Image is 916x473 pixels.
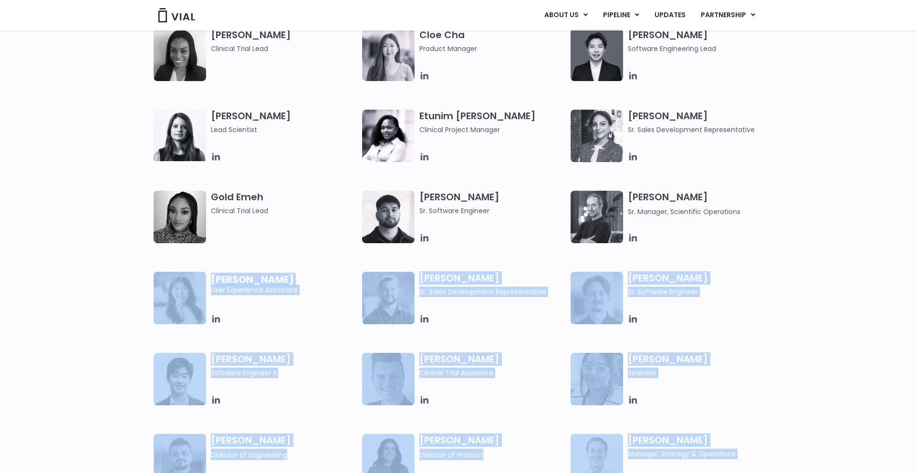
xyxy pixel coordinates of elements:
[419,110,566,135] h3: Etunim [PERSON_NAME]
[362,29,415,81] img: Cloe
[362,110,415,162] img: Image of smiling woman named Etunim
[211,206,357,216] span: Clinical Trial Lead
[628,29,774,54] h3: [PERSON_NAME]
[628,368,774,378] span: Scientist
[693,7,763,23] a: PARTNERSHIPMenu Toggle
[211,29,357,54] h3: [PERSON_NAME]
[211,368,357,378] span: Software Engineer II
[419,124,566,135] span: Clinical Project Manager
[419,353,566,378] h3: [PERSON_NAME]
[362,272,415,324] img: Image of smiling man named Hugo
[211,191,357,216] h3: Gold Emeh
[211,124,357,135] span: Lead Scientist
[628,207,740,216] span: Sr. Manager, Scientific Operations
[419,450,483,460] span: Director of Product
[419,434,566,460] h3: [PERSON_NAME]
[211,110,357,135] h3: [PERSON_NAME]
[211,434,357,460] h3: [PERSON_NAME]
[647,7,693,23] a: UPDATES
[628,43,774,54] span: Software Engineering Lead
[628,353,774,378] h3: [PERSON_NAME]
[419,368,566,378] span: Clinical Trial Associate
[154,191,206,243] img: A woman wearing a leopard print shirt in a black and white photo.
[211,273,294,286] b: [PERSON_NAME]
[211,450,287,460] span: Director of Engineering
[362,353,415,405] img: Headshot of smiling man named Collin
[628,110,774,135] h3: [PERSON_NAME]
[157,8,196,22] img: Vial Logo
[419,29,566,54] h3: Cloe Cha
[154,110,206,161] img: Headshot of smiling woman named Elia
[419,43,566,54] span: Product Manager
[537,7,595,23] a: ABOUT USMenu Toggle
[571,110,623,162] img: Smiling woman named Gabriella
[571,353,623,405] img: Headshot of smiling woman named Anjali
[628,191,774,217] h3: [PERSON_NAME]
[628,449,774,459] span: Manager, Strategy & Operations
[595,7,646,23] a: PIPELINEMenu Toggle
[154,29,206,81] img: A black and white photo of a woman smiling.
[419,191,566,216] h3: [PERSON_NAME]
[154,353,206,405] img: Jason Zhang
[419,287,566,297] span: Sr. Sales Development Representative
[628,434,774,459] h3: [PERSON_NAME]
[419,206,566,216] span: Sr. Software Engineer
[628,272,774,297] h3: [PERSON_NAME]
[571,191,623,243] img: Headshot of smiling man named Jared
[571,272,623,324] img: Fran
[211,353,357,378] h3: [PERSON_NAME]
[419,272,566,297] h3: [PERSON_NAME]
[628,287,774,297] span: Sr. Software Engineer
[362,191,415,243] img: Headshot of smiling of man named Gurman
[211,274,357,295] span: User Experience Associate
[211,43,357,54] span: Clinical Trial Lead
[628,124,774,135] span: Sr. Sales Development Representative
